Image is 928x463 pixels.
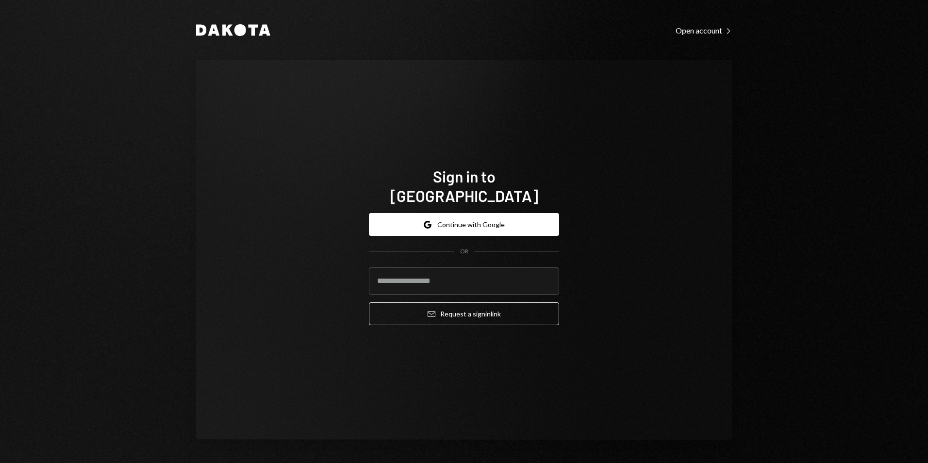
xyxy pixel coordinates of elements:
[676,26,732,35] div: Open account
[369,166,559,205] h1: Sign in to [GEOGRAPHIC_DATA]
[460,248,468,256] div: OR
[369,302,559,325] button: Request a signinlink
[676,25,732,35] a: Open account
[369,213,559,236] button: Continue with Google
